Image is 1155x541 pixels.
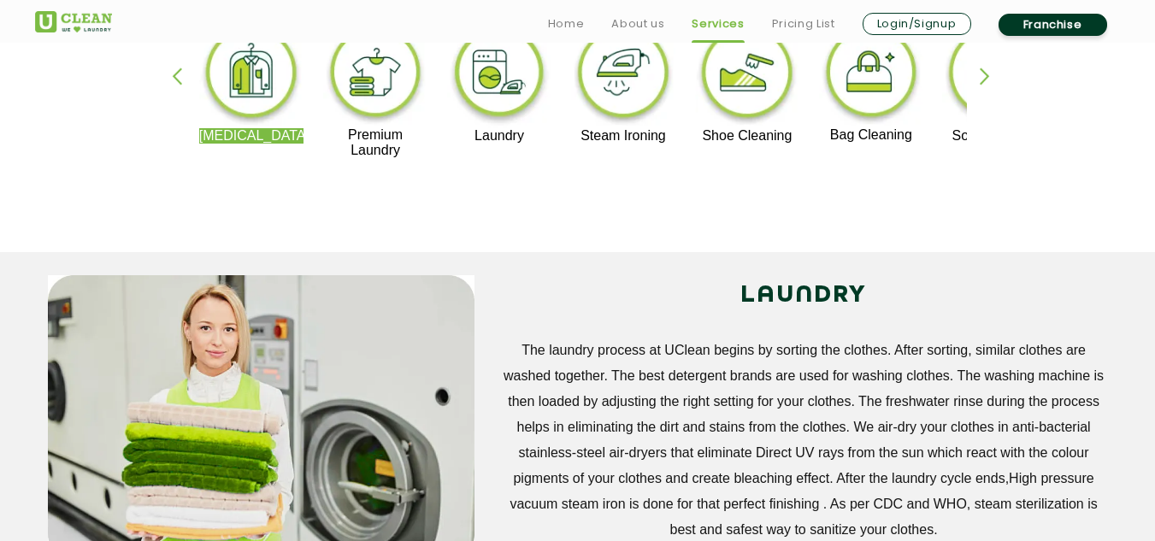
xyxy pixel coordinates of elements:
a: About us [611,14,664,34]
a: Login/Signup [863,13,971,35]
h2: LAUNDRY [500,275,1108,316]
img: shoe_cleaning_11zon.webp [695,22,800,128]
p: Shoe Cleaning [695,128,800,144]
p: Premium Laundry [323,127,428,158]
img: laundry_cleaning_11zon.webp [447,22,552,128]
img: sofa_cleaning_11zon.webp [942,22,1047,128]
a: Franchise [999,14,1107,36]
a: Pricing List [772,14,835,34]
a: Services [692,14,744,34]
p: Sofa Cleaning [942,128,1047,144]
p: Laundry [447,128,552,144]
img: UClean Laundry and Dry Cleaning [35,11,112,32]
img: bag_cleaning_11zon.webp [819,22,924,127]
a: Home [548,14,585,34]
p: Bag Cleaning [819,127,924,143]
img: dry_cleaning_11zon.webp [199,22,304,128]
img: premium_laundry_cleaning_11zon.webp [323,22,428,127]
p: Steam Ironing [571,128,676,144]
p: [MEDICAL_DATA] [199,128,304,144]
img: steam_ironing_11zon.webp [571,22,676,128]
